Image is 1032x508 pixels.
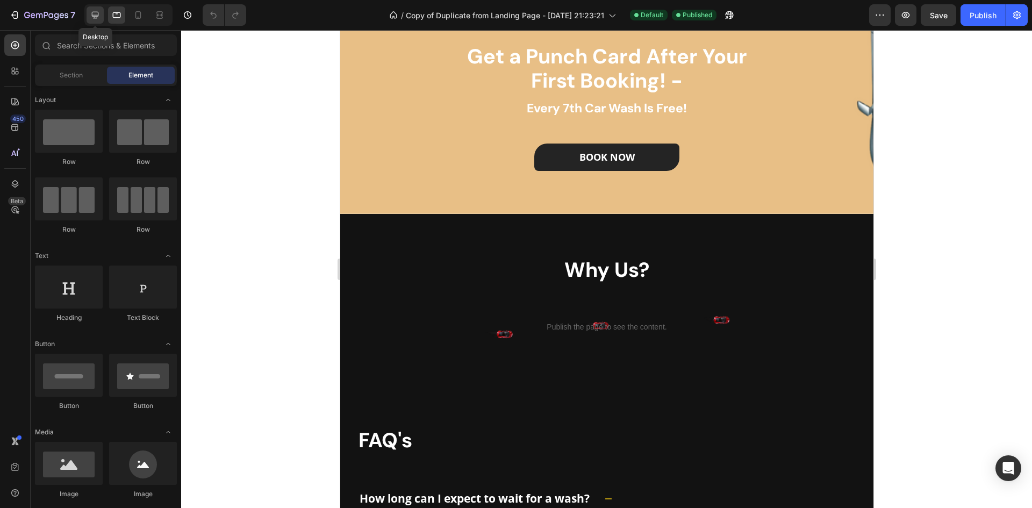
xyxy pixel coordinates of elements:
span: Toggle open [160,247,177,264]
div: Undo/Redo [203,4,246,26]
div: Row [35,157,103,167]
span: / [401,10,404,21]
p: 7 [70,9,75,22]
div: Button [35,401,103,411]
div: Image [35,489,103,499]
span: Toggle open [160,91,177,109]
div: Row [35,225,103,234]
span: Section [60,70,83,80]
div: Row [109,157,177,167]
div: Image [109,489,177,499]
button: Save [921,4,956,26]
iframe: Design area [340,30,873,508]
span: Button [35,339,55,349]
span: Element [128,70,153,80]
div: Publish [970,10,997,21]
span: Copy of Duplicate from Landing Page - [DATE] 21:23:21 [406,10,604,21]
div: 450 [10,115,26,123]
input: Search Sections & Elements [35,34,177,56]
div: Button [109,401,177,411]
span: Toggle open [160,335,177,353]
span: Text [35,251,48,261]
div: Row [109,225,177,234]
span: Save [930,11,948,20]
div: Beta [8,197,26,205]
div: Text Block [109,313,177,323]
span: Default [641,10,663,20]
button: 7 [4,4,80,26]
span: Published [683,10,712,20]
span: Layout [35,95,56,105]
span: Toggle open [160,424,177,441]
button: Publish [961,4,1006,26]
div: Open Intercom Messenger [995,455,1021,481]
span: Media [35,427,54,437]
div: Heading [35,313,103,323]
